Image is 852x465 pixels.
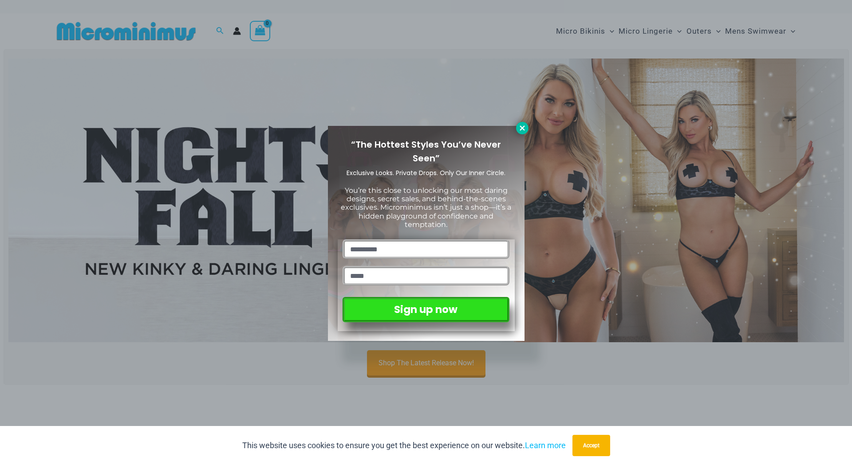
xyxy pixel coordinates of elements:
span: You’re this close to unlocking our most daring designs, secret sales, and behind-the-scenes exclu... [341,186,511,229]
button: Accept [572,435,610,456]
p: This website uses cookies to ensure you get the best experience on our website. [242,439,566,452]
button: Sign up now [343,297,509,322]
span: Exclusive Looks. Private Drops. Only Our Inner Circle. [347,168,505,177]
button: Close [516,122,529,134]
span: “The Hottest Styles You’ve Never Seen” [351,138,501,164]
a: Learn more [525,441,566,450]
